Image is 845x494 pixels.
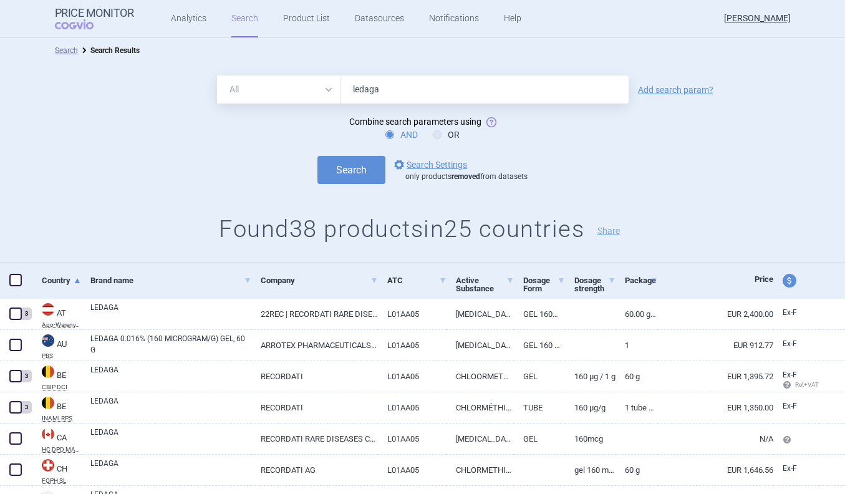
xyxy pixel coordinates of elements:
a: 60.00 G | Gramm [616,299,658,329]
img: Switzerland [42,459,54,472]
a: L01AA05 [378,392,447,423]
a: ATC [387,265,447,296]
a: Search [55,46,78,55]
strong: Search Results [90,46,140,55]
span: Combine search parameters using [349,117,481,127]
a: LEDAGA [90,395,251,418]
a: ATATApo-Warenv.III [32,302,81,328]
a: EUR 1,350.00 [658,392,773,423]
span: COGVIO [55,19,111,29]
img: Australia [42,334,54,347]
a: [MEDICAL_DATA] [447,330,514,361]
a: L01AA05 [378,361,447,392]
a: BEBEINAMI RPS [32,395,81,422]
img: Belgium [42,366,54,378]
a: 160MCG [565,424,616,454]
a: Brand name [90,265,251,296]
a: GEL 160 MICROGRAMS (AS HYDROCHLORIDE) PER G, 60 G [514,330,564,361]
a: GEL 160MCG/G [514,299,564,329]
a: L01AA05 [378,299,447,329]
a: Country [42,265,81,296]
a: RECORDATI [251,392,378,423]
a: LEDAGA [90,302,251,324]
a: Add search param? [638,85,713,94]
a: Ex-F [773,335,819,354]
a: BEBECBIP DCI [32,364,81,390]
div: 3 [21,401,32,414]
a: 60 g [616,361,658,392]
a: RECORDATI RARE DISEASES CANADA INC [251,424,378,454]
button: Search [317,156,385,184]
a: EUR 1,646.56 [658,455,773,485]
span: Ex-factory price [783,370,797,379]
span: Ex-factory price [783,464,797,473]
img: Canada [42,428,54,440]
li: Search [55,44,78,57]
a: LEDAGA [90,364,251,387]
abbr: CBIP DCI — Belgian Center for Pharmacotherapeutic Information (CBIP) [42,384,81,390]
a: Active Substance [456,265,514,304]
img: Belgium [42,397,54,409]
a: 160 µg / 1 g [565,361,616,392]
a: LEDAGA 0.016% (160 MICROGRAM/G) GEL, 60 G [90,333,251,356]
a: 160 µg/g [565,392,616,423]
span: Ret+VAT calc [783,381,831,388]
a: CHLORMÉTHINE [447,392,514,423]
div: only products from datasets [405,172,528,182]
span: Ex-factory price [783,339,797,348]
a: Search Settings [392,157,467,172]
a: Ex-F [773,304,819,322]
a: Ex-F Ret+VAT calc [773,366,819,395]
a: GEL [514,361,564,392]
a: CACAHC DPD MARKETED [32,427,81,453]
span: Price [755,274,773,284]
a: 22REC | RECORDATI RARE DISEASES G [251,299,378,329]
a: RECORDATI AG [251,455,378,485]
a: L01AA05 [378,424,447,454]
a: 1 [616,330,658,361]
label: OR [433,128,460,141]
a: L01AA05 [378,330,447,361]
a: CHLOORMETHINE GEL CUTAAN 160 µG / 1 G [447,361,514,392]
a: CHLORMETHINUM [447,455,514,485]
span: Ex-factory price [783,308,797,317]
abbr: PBS — List of Ex-manufacturer prices published by the Australian Government, Department of Health. [42,353,81,359]
a: LEDAGA [90,458,251,480]
a: Dosage Form [523,265,564,304]
strong: removed [451,172,480,181]
abbr: Apo-Warenv.III — Apothekerverlag Warenverzeichnis. Online database developed by the Österreichisc... [42,322,81,328]
a: Ex-F [773,397,819,416]
div: 3 [21,308,32,320]
a: ARROTEX PHARMACEUTICALS PTY LTD [251,330,378,361]
li: Search Results [78,44,140,57]
span: Ex-factory price [783,402,797,410]
abbr: FOPH SL — List of medical products provided by Swiss Federal Office of Public Health (FOPH). [42,478,81,484]
a: Gel 160 mcg/g [565,455,616,485]
label: AND [385,128,418,141]
a: TUBE [514,392,564,423]
a: AUAUPBS [32,333,81,359]
a: N/A [658,424,773,454]
a: GEL [514,424,564,454]
a: LEDAGA [90,427,251,449]
img: Austria [42,303,54,316]
a: 60 g [616,455,658,485]
a: CHCHFOPH SL [32,458,81,484]
a: EUR 912.77 [658,330,773,361]
a: EUR 2,400.00 [658,299,773,329]
a: RECORDATI [251,361,378,392]
abbr: HC DPD MARKETED — Drug Product Database (DPD) published by Health Canada, Government of Canada [42,447,81,453]
a: Ex-F [773,460,819,478]
a: Price MonitorCOGVIO [55,7,134,31]
a: L01AA05 [378,455,447,485]
a: 1 tube 60 g gel, 160 µg/g [616,392,658,423]
button: Share [597,226,620,235]
strong: Price Monitor [55,7,134,19]
a: EUR 1,395.72 [658,361,773,392]
a: Company [261,265,378,296]
a: [MEDICAL_DATA] [447,299,514,329]
div: 3 [21,370,32,382]
a: Dosage strength [574,265,616,304]
a: [MEDICAL_DATA] ([MEDICAL_DATA] HYDROCHLORIDE) [447,424,514,454]
a: Package [625,265,658,296]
